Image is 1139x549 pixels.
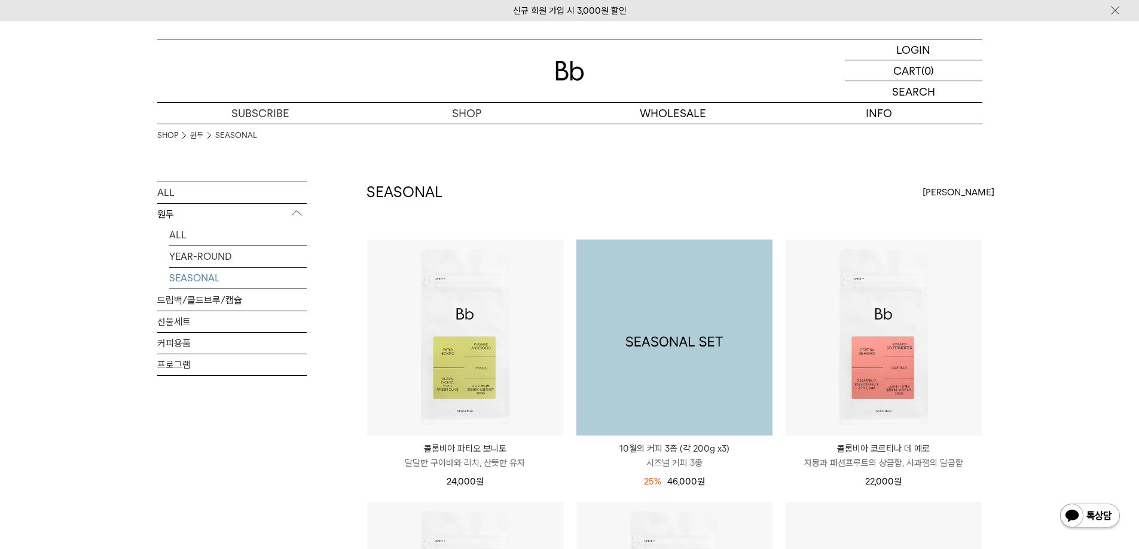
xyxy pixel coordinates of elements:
img: 1000000743_add2_064.png [576,240,772,435]
p: 콜롬비아 코르티나 데 예로 [786,441,982,456]
span: 원 [894,476,902,487]
a: 10월의 커피 3종 (각 200g x3) 시즈널 커피 3종 [576,441,772,470]
a: 콜롬비아 파티오 보니토 달달한 구아바와 리치, 산뜻한 유자 [367,441,563,470]
a: SEASONAL [169,268,307,289]
a: 콜롬비아 코르티나 데 예로 자몽과 패션프루트의 상큼함, 사과잼의 달콤함 [786,441,982,470]
a: ALL [157,182,307,203]
a: 10월의 커피 3종 (각 200g x3) [576,240,772,435]
div: 25% [644,474,661,489]
a: 드립백/콜드브루/캡슐 [157,290,307,311]
span: 원 [476,476,484,487]
a: CART (0) [845,60,982,81]
a: SEASONAL [215,130,257,142]
span: 46,000 [667,476,705,487]
a: LOGIN [845,39,982,60]
p: INFO [776,103,982,124]
p: 시즈널 커피 3종 [576,456,772,470]
p: 자몽과 패션프루트의 상큼함, 사과잼의 달콤함 [786,456,982,470]
p: WHOLESALE [570,103,776,124]
a: 커피용품 [157,333,307,354]
img: 콜롬비아 파티오 보니토 [367,240,563,435]
img: 콜롬비아 코르티나 데 예로 [786,240,982,435]
p: 콜롬비아 파티오 보니토 [367,441,563,456]
a: SUBSCRIBE [157,103,364,124]
p: 10월의 커피 3종 (각 200g x3) [576,441,772,456]
p: 원두 [157,204,307,225]
a: 원두 [190,130,203,142]
span: 22,000 [865,476,902,487]
p: 달달한 구아바와 리치, 산뜻한 유자 [367,456,563,470]
span: 24,000 [447,476,484,487]
a: SHOP [157,130,178,142]
a: 선물세트 [157,311,307,332]
p: (0) [921,60,934,81]
p: CART [893,60,921,81]
a: 프로그램 [157,354,307,375]
a: SHOP [364,103,570,124]
a: YEAR-ROUND [169,246,307,267]
p: SEARCH [892,81,935,102]
p: LOGIN [896,39,930,60]
h2: SEASONAL [367,182,442,203]
img: 카카오톡 채널 1:1 채팅 버튼 [1059,502,1121,531]
span: 원 [697,476,705,487]
img: 로고 [555,61,584,81]
a: ALL [169,225,307,246]
span: [PERSON_NAME] [923,185,994,200]
a: 신규 회원 가입 시 3,000원 할인 [513,5,627,16]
